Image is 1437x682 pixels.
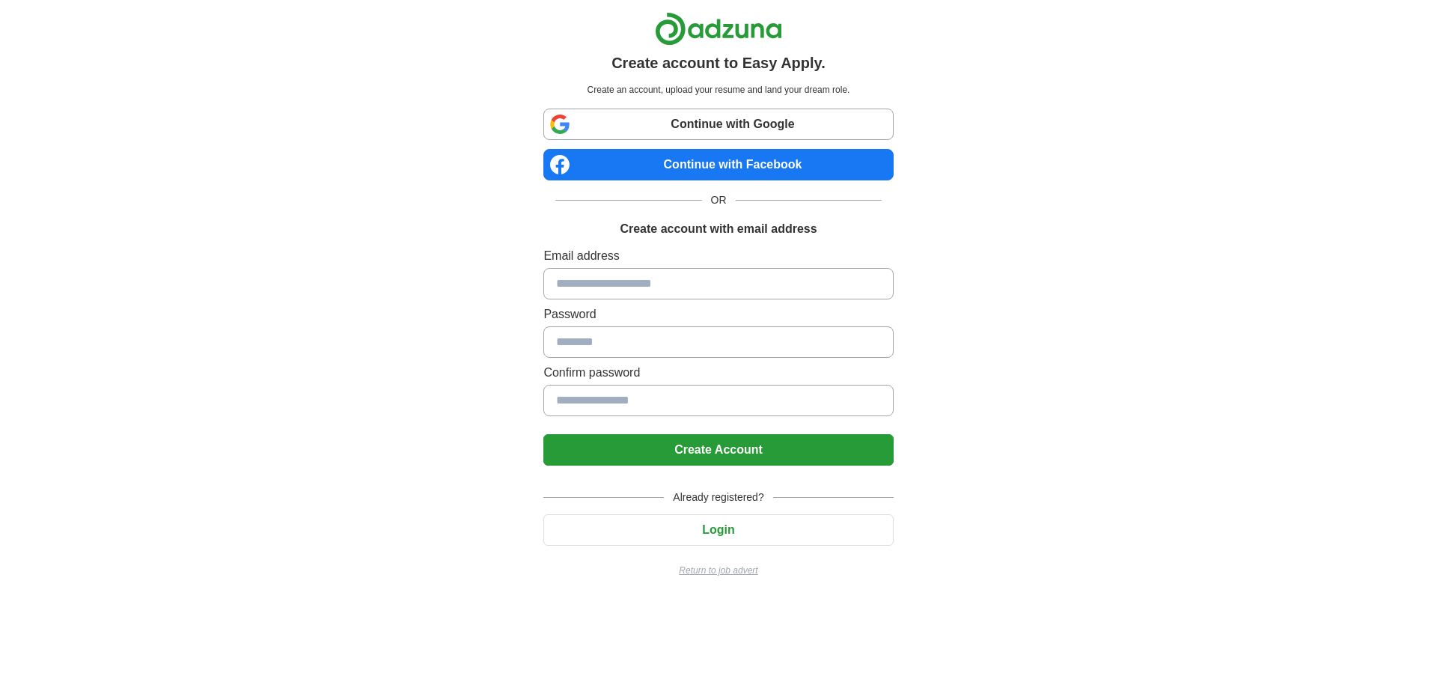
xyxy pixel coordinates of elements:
button: Login [543,514,893,546]
span: OR [702,192,736,208]
a: Continue with Facebook [543,149,893,180]
button: Create Account [543,434,893,466]
a: Login [543,523,893,536]
label: Confirm password [543,364,893,382]
img: Adzuna logo [655,12,782,46]
h1: Create account with email address [620,220,817,238]
a: Return to job advert [543,564,893,577]
label: Email address [543,247,893,265]
a: Continue with Google [543,109,893,140]
h1: Create account to Easy Apply. [611,52,826,74]
p: Create an account, upload your resume and land your dream role. [546,83,890,97]
span: Already registered? [664,490,772,505]
label: Password [543,305,893,323]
